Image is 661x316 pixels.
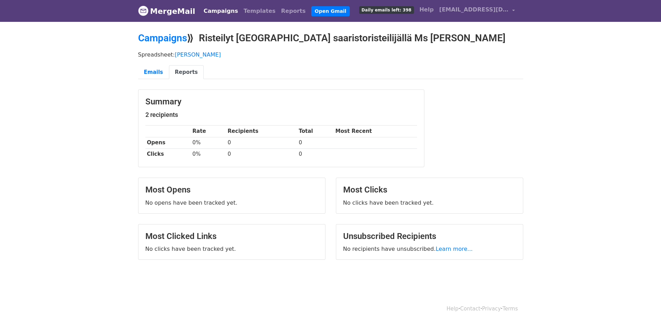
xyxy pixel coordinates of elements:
td: 0 [226,137,297,148]
span: [EMAIL_ADDRESS][DOMAIN_NAME] [439,6,509,14]
h5: 2 recipients [145,111,417,119]
a: [EMAIL_ADDRESS][DOMAIN_NAME] [437,3,518,19]
a: Campaigns [138,32,187,44]
a: Templates [241,4,278,18]
iframe: Chat Widget [626,283,661,316]
p: No clicks have been tracked yet. [145,245,318,253]
p: Spreadsheet: [138,51,523,58]
td: 0 [226,148,297,160]
a: Privacy [482,306,501,312]
th: Opens [145,137,191,148]
a: Reports [278,4,308,18]
a: Daily emails left: 398 [356,3,417,17]
td: 0 [297,148,334,160]
a: Contact [460,306,480,312]
a: Open Gmail [311,6,350,16]
h2: ⟫ Risteilyt [GEOGRAPHIC_DATA] saaristoristeilijällä Ms [PERSON_NAME] [138,32,523,44]
img: MergeMail logo [138,6,149,16]
p: No recipients have unsubscribed. [343,245,516,253]
h3: Most Opens [145,185,318,195]
h3: Unsubscribed Recipients [343,231,516,241]
th: Clicks [145,148,191,160]
td: 0% [191,137,226,148]
span: Daily emails left: 398 [359,6,414,14]
a: Help [447,306,458,312]
th: Rate [191,126,226,137]
a: Learn more... [436,246,473,252]
a: Terms [502,306,518,312]
h3: Most Clicked Links [145,231,318,241]
h3: Summary [145,97,417,107]
th: Recipients [226,126,297,137]
td: 0% [191,148,226,160]
p: No opens have been tracked yet. [145,199,318,206]
h3: Most Clicks [343,185,516,195]
div: Chat-widget [626,283,661,316]
a: MergeMail [138,4,195,18]
th: Most Recent [334,126,417,137]
a: Emails [138,65,169,79]
td: 0 [297,137,334,148]
a: [PERSON_NAME] [175,51,221,58]
a: Reports [169,65,204,79]
a: Campaigns [201,4,241,18]
p: No clicks have been tracked yet. [343,199,516,206]
a: Help [417,3,437,17]
th: Total [297,126,334,137]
